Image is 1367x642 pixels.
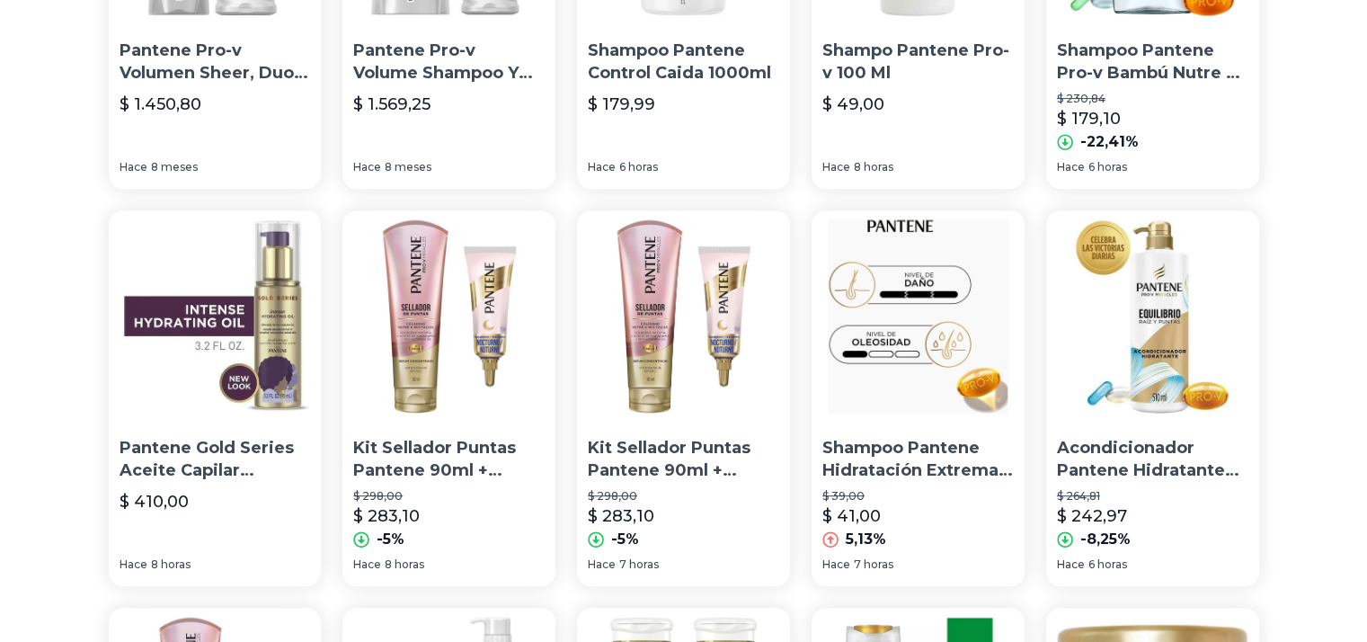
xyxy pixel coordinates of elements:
p: $ 230,84 [1057,92,1248,106]
p: $ 242,97 [1057,504,1127,529]
p: $ 283,10 [588,504,654,529]
span: Hace [822,160,850,174]
a: Shampoo Pantene Hidratación Extrema 200 MlShampoo Pantene Hidratación Extrema 200 Ml$ 39,00$ 41,0... [812,210,1025,586]
p: -5% [377,529,404,550]
p: $ 298,00 [588,489,779,504]
p: Shampoo Pantene Hidratación Extrema 200 Ml [822,437,1014,482]
span: 7 horas [854,557,893,572]
p: $ 41,00 [822,504,881,529]
p: -5% [611,529,639,550]
p: $ 1.569,25 [353,92,431,117]
a: Pantene Gold Series Aceite Capilar Hidratante 95ml ImportadoPantene Gold Series Aceite Capilar Hi... [109,210,322,586]
span: Hace [1057,557,1085,572]
span: Hace [120,160,147,174]
p: Pantene Pro-v Volume Shampoo Y Acondicionador Sheer Paquete [353,40,545,85]
p: -8,25% [1080,529,1131,550]
p: Acondicionador Pantene Hidratante Equilibrio Raíz Y Puntas P [1057,437,1248,482]
p: $ 283,10 [353,504,420,529]
p: $ 410,00 [120,489,189,514]
img: Kit Sellador Puntas Pantene 90ml + Tratamiento Nocturno 15ml [342,210,555,424]
a: Kit Sellador Puntas Pantene 90ml + Tratamiento Nocturno 15mlKit Sellador Puntas Pantene 90ml + Tr... [342,210,555,586]
a: Kit Sellador Puntas Pantene 90ml + Tratamiento Nocturno 15mlKit Sellador Puntas Pantene 90ml + Tr... [577,210,790,586]
p: 5,13% [846,529,886,550]
span: Hace [588,557,616,572]
span: Hace [588,160,616,174]
img: Pantene Gold Series Aceite Capilar Hidratante 95ml Importado [109,210,322,424]
p: Pantene Gold Series Aceite Capilar Hidratante 95ml Importado [120,437,311,482]
span: 6 horas [1088,557,1127,572]
img: Shampoo Pantene Hidratación Extrema 200 Ml [812,210,1025,424]
p: -22,41% [1080,131,1139,153]
p: Shampoo Pantene Control Caida 1000ml [588,40,779,85]
span: Hace [1057,160,1085,174]
span: Hace [120,557,147,572]
span: Hace [353,557,381,572]
p: Pantene Pro-v Volumen Sheer, Duo Conjunto Champú Y Acondicio [120,40,311,85]
p: $ 264,81 [1057,489,1248,504]
span: 6 horas [1088,160,1127,174]
span: 7 horas [619,557,659,572]
img: Kit Sellador Puntas Pantene 90ml + Tratamiento Nocturno 15ml [577,210,790,424]
img: Acondicionador Pantene Hidratante Equilibrio Raíz Y Puntas P [1046,210,1259,424]
span: 8 horas [854,160,893,174]
span: Hace [353,160,381,174]
a: Acondicionador Pantene Hidratante Equilibrio Raíz Y Puntas PAcondicionador Pantene Hidratante Equ... [1046,210,1259,586]
span: 8 meses [385,160,431,174]
span: 8 horas [151,557,191,572]
p: $ 179,10 [1057,106,1121,131]
p: $ 49,00 [822,92,884,117]
span: 8 horas [385,557,424,572]
span: 8 meses [151,160,198,174]
span: 6 horas [619,160,658,174]
p: $ 39,00 [822,489,1014,504]
p: Kit Sellador Puntas Pantene 90ml + Tratamiento Nocturno 15ml [588,437,779,482]
p: $ 179,99 [588,92,655,117]
p: $ 1.450,80 [120,92,201,117]
p: Shampoo Pantene Pro-v Bambú Nutre Y Crece 750ml [1057,40,1248,85]
p: Shampo Pantene Pro-v 100 Ml [822,40,1014,85]
p: $ 298,00 [353,489,545,504]
p: Kit Sellador Puntas Pantene 90ml + Tratamiento Nocturno 15ml [353,437,545,482]
span: Hace [822,557,850,572]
